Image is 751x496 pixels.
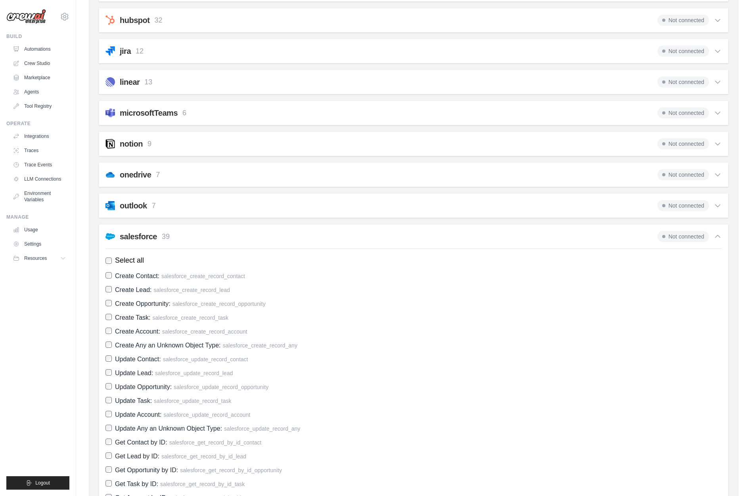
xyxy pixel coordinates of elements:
span: Update Task: [115,397,152,404]
button: Logout [6,476,69,490]
span: salesforce_update_record_task [154,398,231,404]
span: Create Contact: [115,273,159,279]
input: Update Contact: salesforce_update_record_contact [105,355,112,362]
span: Get Lead by ID: [115,453,159,460]
span: Get Task by ID: [115,481,158,487]
input: Create Task: salesforce_create_record_task [105,314,112,320]
a: Crew Studio [10,57,69,70]
img: onedrive.svg [105,170,115,179]
span: Update Opportunity: [115,383,172,390]
input: Get Task by ID: salesforce_get_record_by_id_task [105,480,112,486]
h2: hubspot [120,15,149,26]
img: Logo [6,9,46,24]
span: Not connected [657,231,709,242]
span: salesforce_update_record_opportunity [174,384,268,390]
h2: onedrive [120,169,151,180]
span: Create Any an Unknown Object Type: [115,342,221,349]
span: salesforce_update_record_account [163,412,250,418]
span: Not connected [657,138,709,149]
h2: salesforce [120,231,157,242]
span: salesforce_create_record_account [162,328,247,335]
div: Build [6,33,69,40]
span: salesforce_update_record_any [224,425,300,432]
img: linear.svg [105,77,115,87]
img: jira.svg [105,46,115,56]
img: hubspot.svg [105,15,115,25]
a: Integrations [10,130,69,143]
a: Automations [10,43,69,55]
span: salesforce_create_record_any [223,342,297,349]
p: 7 [152,200,156,211]
span: Create Account: [115,328,160,335]
span: salesforce_create_record_task [153,315,228,321]
p: 7 [156,170,160,180]
span: Not connected [657,107,709,118]
input: Create Any an Unknown Object Type: salesforce_create_record_any [105,341,112,348]
p: 9 [148,139,151,149]
h2: notion [120,138,143,149]
div: Operate [6,120,69,127]
h2: jira [120,46,131,57]
a: LLM Connections [10,173,69,185]
input: Update Account: salesforce_update_record_account [105,411,112,417]
p: 13 [144,77,152,88]
input: Create Opportunity: salesforce_create_record_opportunity [105,300,112,306]
span: salesforce_create_record_opportunity [172,301,266,307]
span: Create Lead: [115,286,152,293]
img: notion.svg [105,139,115,149]
span: Not connected [657,76,709,88]
span: Update Any an Unknown Object Type: [115,425,222,432]
p: 12 [136,46,144,57]
span: Create Opportunity: [115,300,171,307]
span: Not connected [657,46,709,57]
input: Update Any an Unknown Object Type: salesforce_update_record_any [105,425,112,431]
p: 6 [182,108,186,118]
span: Update Lead: [115,370,153,376]
span: salesforce_update_record_contact [163,356,248,362]
span: Select all [115,255,144,266]
span: Resources [24,255,47,261]
span: salesforce_create_record_lead [154,287,230,293]
span: Not connected [657,15,709,26]
img: salesforce.svg [105,232,115,241]
input: Get Contact by ID: salesforce_get_record_by_id_contact [105,439,112,445]
span: Logout [35,480,50,486]
span: salesforce_get_record_by_id_task [160,481,245,487]
a: Trace Events [10,158,69,171]
a: Agents [10,86,69,98]
p: 39 [162,231,170,242]
input: Update Task: salesforce_update_record_task [105,397,112,403]
span: Not connected [657,169,709,180]
a: Environment Variables [10,187,69,206]
span: salesforce_get_record_by_id_lead [161,453,246,460]
a: Settings [10,238,69,250]
span: Get Opportunity by ID: [115,467,178,473]
span: Get Contact by ID: [115,439,167,446]
input: Create Lead: salesforce_create_record_lead [105,286,112,292]
a: Marketplace [10,71,69,84]
span: Update Contact: [115,356,161,362]
input: Update Lead: salesforce_update_record_lead [105,369,112,376]
span: Create Task: [115,314,151,321]
input: Select all [105,258,112,264]
h2: outlook [120,200,147,211]
a: Traces [10,144,69,157]
span: salesforce_update_record_lead [155,370,233,376]
h2: microsoftTeams [120,107,178,118]
span: Not connected [657,200,709,211]
span: Update Account: [115,411,161,418]
input: Create Account: salesforce_create_record_account [105,328,112,334]
span: salesforce_create_record_contact [161,273,245,279]
span: salesforce_get_record_by_id_contact [169,439,262,446]
input: Get Opportunity by ID: salesforce_get_record_by_id_opportunity [105,466,112,473]
a: Tool Registry [10,100,69,113]
input: Update Opportunity: salesforce_update_record_opportunity [105,383,112,389]
div: Manage [6,214,69,220]
img: microsoftTeams.svg [105,108,115,118]
span: salesforce_get_record_by_id_opportunity [180,467,282,473]
a: Usage [10,223,69,236]
h2: linear [120,76,140,88]
button: Resources [10,252,69,265]
img: outlook.svg [105,201,115,210]
p: 32 [154,15,162,26]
